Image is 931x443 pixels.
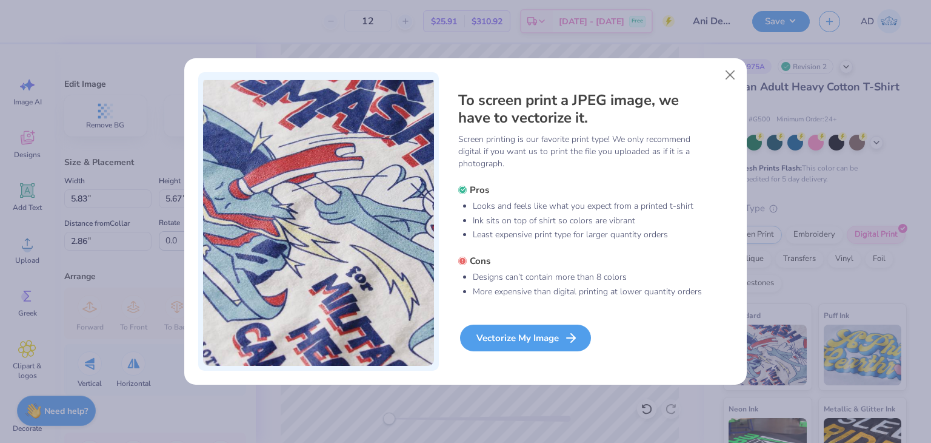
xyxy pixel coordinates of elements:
h4: To screen print a JPEG image, we have to vectorize it. [458,92,703,127]
div: Vectorize My Image [460,325,591,351]
p: Screen printing is our favorite print type! We only recommend digital if you want us to print the... [458,134,703,170]
h5: Cons [458,255,703,267]
li: More expensive than digital printing at lower quantity orders [473,286,703,298]
li: Least expensive print type for larger quantity orders [473,229,703,241]
li: Looks and feels like what you expect from a printed t-shirt [473,200,703,212]
button: Close [719,64,742,87]
li: Ink sits on top of shirt so colors are vibrant [473,215,703,227]
li: Designs can’t contain more than 8 colors [473,271,703,283]
h5: Pros [458,184,703,196]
